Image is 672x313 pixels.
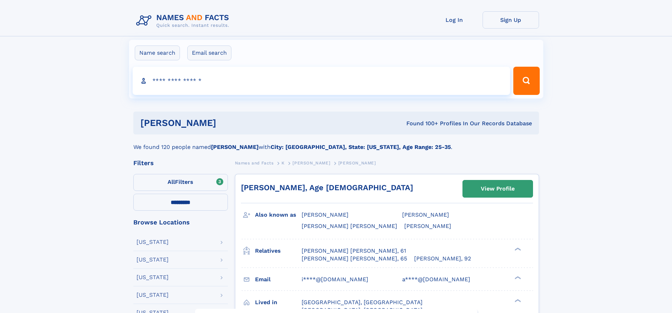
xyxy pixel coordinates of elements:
[302,255,407,263] a: [PERSON_NAME] [PERSON_NAME], 65
[404,223,451,229] span: [PERSON_NAME]
[292,158,330,167] a: [PERSON_NAME]
[513,67,539,95] button: Search Button
[235,158,274,167] a: Names and Facts
[463,180,533,197] a: View Profile
[481,181,515,197] div: View Profile
[513,298,521,303] div: ❯
[513,275,521,280] div: ❯
[133,174,228,191] label: Filters
[133,67,510,95] input: search input
[255,209,302,221] h3: Also known as
[133,134,539,151] div: We found 120 people named with .
[302,223,397,229] span: [PERSON_NAME] [PERSON_NAME]
[402,211,449,218] span: [PERSON_NAME]
[137,239,169,245] div: [US_STATE]
[513,247,521,251] div: ❯
[281,161,285,165] span: K
[483,11,539,29] a: Sign Up
[271,144,451,150] b: City: [GEOGRAPHIC_DATA], State: [US_STATE], Age Range: 25-35
[255,296,302,308] h3: Lived in
[311,120,532,127] div: Found 100+ Profiles In Our Records Database
[426,11,483,29] a: Log In
[140,119,311,127] h1: [PERSON_NAME]
[255,273,302,285] h3: Email
[338,161,376,165] span: [PERSON_NAME]
[187,46,231,60] label: Email search
[135,46,180,60] label: Name search
[168,179,175,185] span: All
[133,11,235,30] img: Logo Names and Facts
[302,211,349,218] span: [PERSON_NAME]
[137,257,169,263] div: [US_STATE]
[133,219,228,225] div: Browse Locations
[302,247,406,255] a: [PERSON_NAME] [PERSON_NAME], 61
[292,161,330,165] span: [PERSON_NAME]
[133,160,228,166] div: Filters
[281,158,285,167] a: K
[137,292,169,298] div: [US_STATE]
[241,183,413,192] a: [PERSON_NAME], Age [DEMOGRAPHIC_DATA]
[414,255,471,263] a: [PERSON_NAME], 92
[137,275,169,280] div: [US_STATE]
[255,245,302,257] h3: Relatives
[302,299,423,306] span: [GEOGRAPHIC_DATA], [GEOGRAPHIC_DATA]
[211,144,259,150] b: [PERSON_NAME]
